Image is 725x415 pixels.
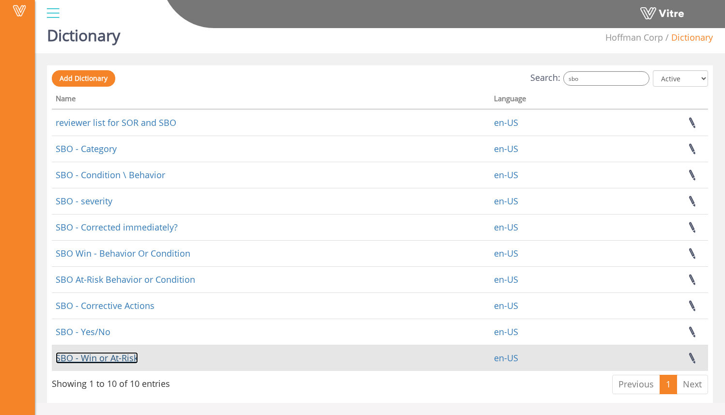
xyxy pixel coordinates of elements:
a: en-US [494,247,518,259]
a: SBO - Category [56,143,117,154]
a: reviewer list for SOR and SBO [56,117,176,128]
a: Previous [612,375,660,394]
a: Next [677,375,708,394]
a: SBO Win - Behavior Or Condition [56,247,190,259]
a: en-US [494,117,518,128]
a: SBO - Win or At-Risk [56,352,138,364]
a: en-US [494,274,518,285]
span: Add Dictionary [60,74,108,83]
a: 1 [660,375,677,394]
label: Search: [530,71,649,86]
li: Dictionary [663,31,713,44]
th: Name [52,91,490,109]
a: SBO - Corrected immediately? [56,221,178,233]
a: en-US [494,300,518,311]
h1: Dictionary [47,12,120,53]
span: 210 [605,31,663,43]
a: SBO - Corrective Actions [56,300,154,311]
a: en-US [494,326,518,338]
a: en-US [494,221,518,233]
a: SBO - severity [56,195,112,207]
a: en-US [494,143,518,154]
a: en-US [494,169,518,181]
a: en-US [494,195,518,207]
div: Showing 1 to 10 of 10 entries [52,374,170,390]
th: Language [490,91,612,109]
input: Search: [563,71,649,86]
a: SBO At-Risk Behavior or Condition [56,274,195,285]
a: SBO - Yes/No [56,326,110,338]
a: en-US [494,352,518,364]
a: SBO - Condition \ Behavior [56,169,165,181]
a: Add Dictionary [52,70,115,87]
